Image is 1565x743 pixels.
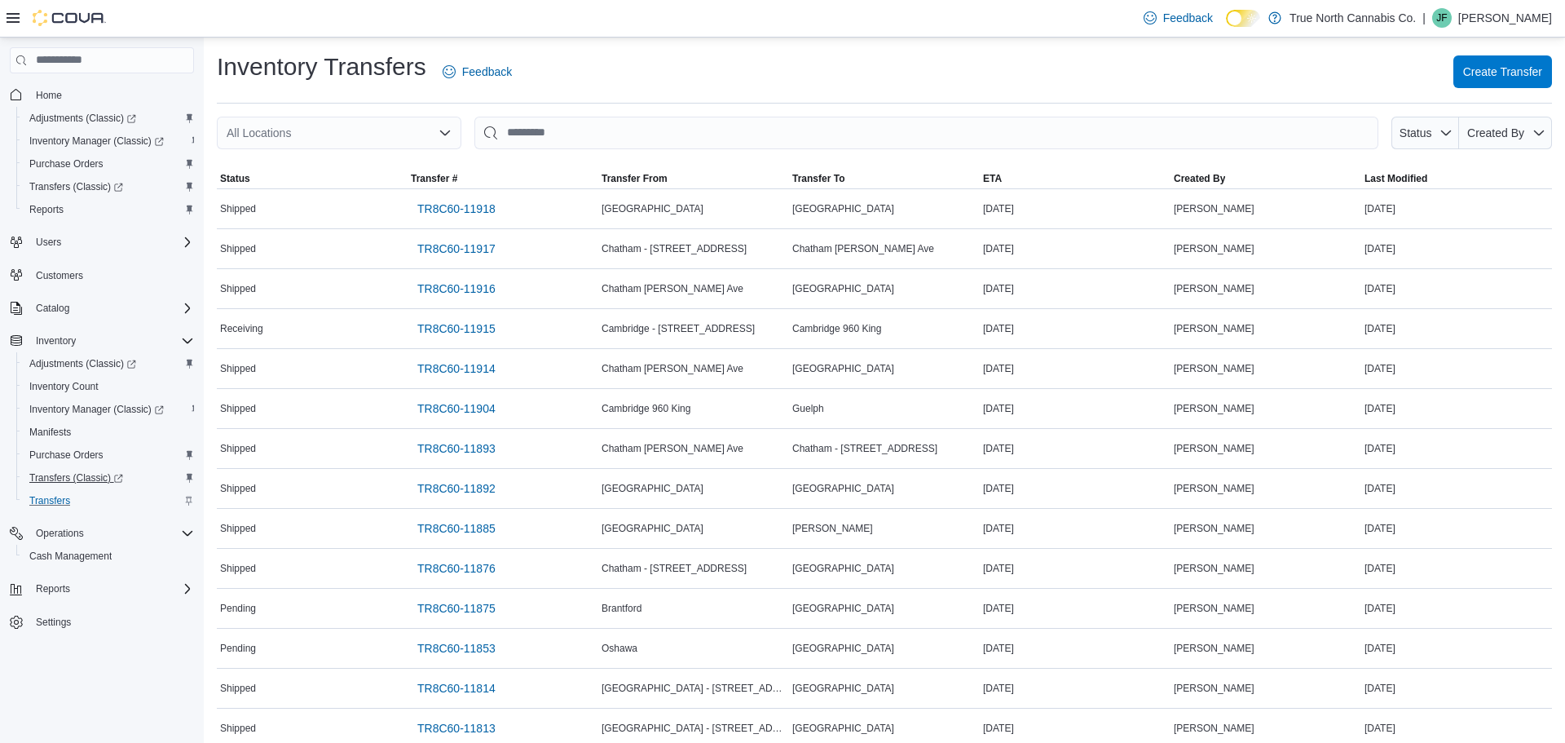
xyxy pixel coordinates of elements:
[980,519,1170,538] div: [DATE]
[16,421,201,444] button: Manifests
[220,642,256,655] span: Pending
[792,562,894,575] span: [GEOGRAPHIC_DATA]
[411,232,502,265] a: TR8C60-11917
[3,231,201,254] button: Users
[36,236,61,249] span: Users
[462,64,512,80] span: Feedback
[220,202,256,215] span: Shipped
[411,272,502,305] a: TR8C60-11916
[29,550,112,563] span: Cash Management
[23,491,77,511] a: Transfers
[1361,319,1552,338] div: [DATE]
[417,281,496,297] span: TR8C60-11916
[602,242,747,255] span: Chatham - [STREET_ADDRESS]
[29,86,68,105] a: Home
[792,442,937,455] span: Chatham - [STREET_ADDRESS]
[29,299,76,318] button: Catalog
[1361,719,1552,738] div: [DATE]
[1361,359,1552,378] div: [DATE]
[792,202,894,215] span: [GEOGRAPHIC_DATA]
[980,599,1170,618] div: [DATE]
[29,613,77,632] a: Settings
[980,399,1170,418] div: [DATE]
[16,107,201,130] a: Adjustments (Classic)
[602,562,747,575] span: Chatham - [STREET_ADDRESS]
[16,545,201,568] button: Cash Management
[1174,442,1254,455] span: [PERSON_NAME]
[29,524,90,543] button: Operations
[602,202,703,215] span: [GEOGRAPHIC_DATA]
[792,642,894,655] span: [GEOGRAPHIC_DATA]
[29,579,194,599] span: Reports
[29,579,77,599] button: Reports
[220,442,256,455] span: Shipped
[1463,64,1542,80] span: Create Transfer
[980,279,1170,299] div: [DATE]
[29,265,194,285] span: Customers
[1459,117,1552,149] button: Created By
[602,722,786,735] span: [GEOGRAPHIC_DATA] - [STREET_ADDRESS]
[220,172,250,185] span: Status
[792,362,894,375] span: [GEOGRAPHIC_DATA]
[16,444,201,467] button: Purchase Orders
[29,135,164,148] span: Inventory Manager (Classic)
[602,172,668,185] span: Transfer From
[29,380,99,393] span: Inventory Count
[792,322,881,335] span: Cambridge 960 King
[16,153,201,175] button: Purchase Orders
[439,126,452,139] button: Open list of options
[980,319,1170,338] div: [DATE]
[29,299,194,318] span: Catalog
[1137,2,1219,34] a: Feedback
[1391,117,1459,149] button: Status
[29,494,70,507] span: Transfers
[792,172,844,185] span: Transfer To
[792,522,873,535] span: [PERSON_NAME]
[23,131,170,151] a: Inventory Manager (Classic)
[220,722,256,735] span: Shipped
[220,482,256,495] span: Shipped
[417,201,496,217] span: TR8C60-11918
[602,482,703,495] span: [GEOGRAPHIC_DATA]
[417,560,496,577] span: TR8C60-11876
[417,640,496,657] span: TR8C60-11853
[1361,679,1552,698] div: [DATE]
[417,680,496,697] span: TR8C60-11814
[29,85,194,105] span: Home
[23,108,194,128] span: Adjustments (Classic)
[789,169,980,188] button: Transfer To
[1174,482,1254,495] span: [PERSON_NAME]
[1226,27,1227,28] span: Dark Mode
[3,329,201,352] button: Inventory
[16,398,201,421] a: Inventory Manager (Classic)
[980,439,1170,458] div: [DATE]
[36,616,71,629] span: Settings
[23,154,110,174] a: Purchase Orders
[602,362,743,375] span: Chatham [PERSON_NAME] Ave
[411,592,502,625] a: TR8C60-11875
[23,468,194,488] span: Transfers (Classic)
[980,559,1170,578] div: [DATE]
[598,169,789,188] button: Transfer From
[23,546,118,566] a: Cash Management
[980,169,1170,188] button: ETA
[1174,322,1254,335] span: [PERSON_NAME]
[1467,126,1524,139] span: Created By
[411,672,502,705] a: TR8C60-11814
[417,400,496,417] span: TR8C60-11904
[1361,439,1552,458] div: [DATE]
[36,334,76,347] span: Inventory
[23,546,194,566] span: Cash Management
[23,354,143,374] a: Adjustments (Classic)
[411,632,502,665] a: TR8C60-11853
[1458,8,1552,28] p: [PERSON_NAME]
[1174,562,1254,575] span: [PERSON_NAME]
[217,169,408,188] button: Status
[3,297,201,320] button: Catalog
[36,302,69,315] span: Catalog
[29,266,90,285] a: Customers
[23,200,194,219] span: Reports
[1361,279,1552,299] div: [DATE]
[220,362,256,375] span: Shipped
[220,322,263,335] span: Receiving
